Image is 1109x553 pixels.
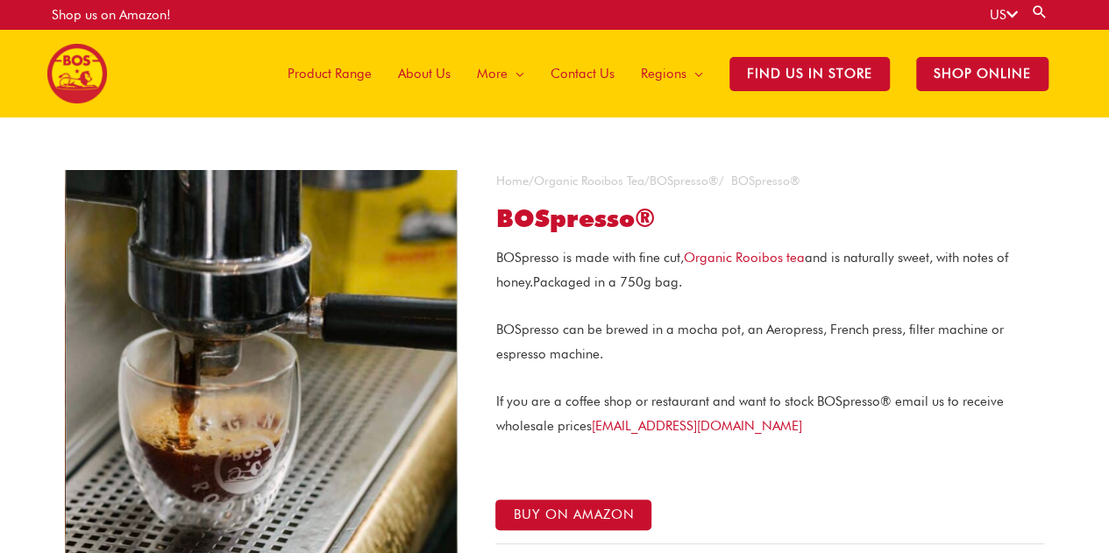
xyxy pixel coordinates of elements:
span: Product Range [288,47,372,100]
a: Find Us in Store [716,30,903,117]
a: BOSpresso® [649,174,718,188]
a: Organic Rooibos tea [683,250,804,266]
span: BOSpresso is made with fine cut, and is naturally sweet, with notes of honey. [495,250,1007,290]
img: BOS United States [47,44,107,103]
a: [EMAIL_ADDRESS][DOMAIN_NAME] [591,418,801,434]
span: SHOP ONLINE [916,57,1049,91]
a: SHOP ONLINE [903,30,1062,117]
nav: Site Navigation [261,30,1062,117]
a: About Us [385,30,464,117]
p: BOSpresso can be brewed in a mocha pot, an Aeropress, French press, filter machine or espresso ma... [495,318,1044,367]
p: If you are a coffee shop or restaurant and want to stock BOSpresso® email us to receive wholesale... [495,390,1044,439]
a: Organic Rooibos Tea [533,174,643,188]
a: More [464,30,537,117]
button: Buy on Amazon [495,500,651,530]
nav: Breadcrumb [495,170,1044,193]
a: Contact Us [537,30,628,117]
span: Contact Us [551,47,615,100]
span: Packaged in a 750g bag. [532,274,681,290]
a: US [990,7,1018,23]
span: More [477,47,508,100]
h1: BOSpresso® [495,204,1044,234]
span: Regions [641,47,686,100]
a: Home [495,174,528,188]
a: Search button [1031,4,1049,20]
a: Product Range [274,30,385,117]
span: About Us [398,47,451,100]
a: Regions [628,30,716,117]
span: Find Us in Store [729,57,890,91]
